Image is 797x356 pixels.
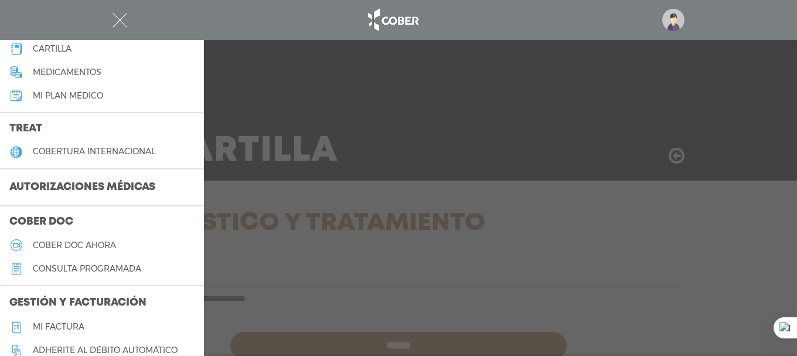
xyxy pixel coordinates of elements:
[662,9,684,31] img: profile-placeholder.svg
[113,13,127,28] img: Cober_menu-close-white.svg
[33,264,141,274] h5: consulta programada
[33,345,178,355] h5: Adherite al débito automático
[33,322,84,332] h5: Mi factura
[33,240,116,250] h5: Cober doc ahora
[33,147,155,157] h5: cobertura internacional
[362,6,423,34] img: logo_cober_home-white.png
[33,91,103,101] h5: Mi plan médico
[33,67,101,77] h5: medicamentos
[33,44,71,54] h5: cartilla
